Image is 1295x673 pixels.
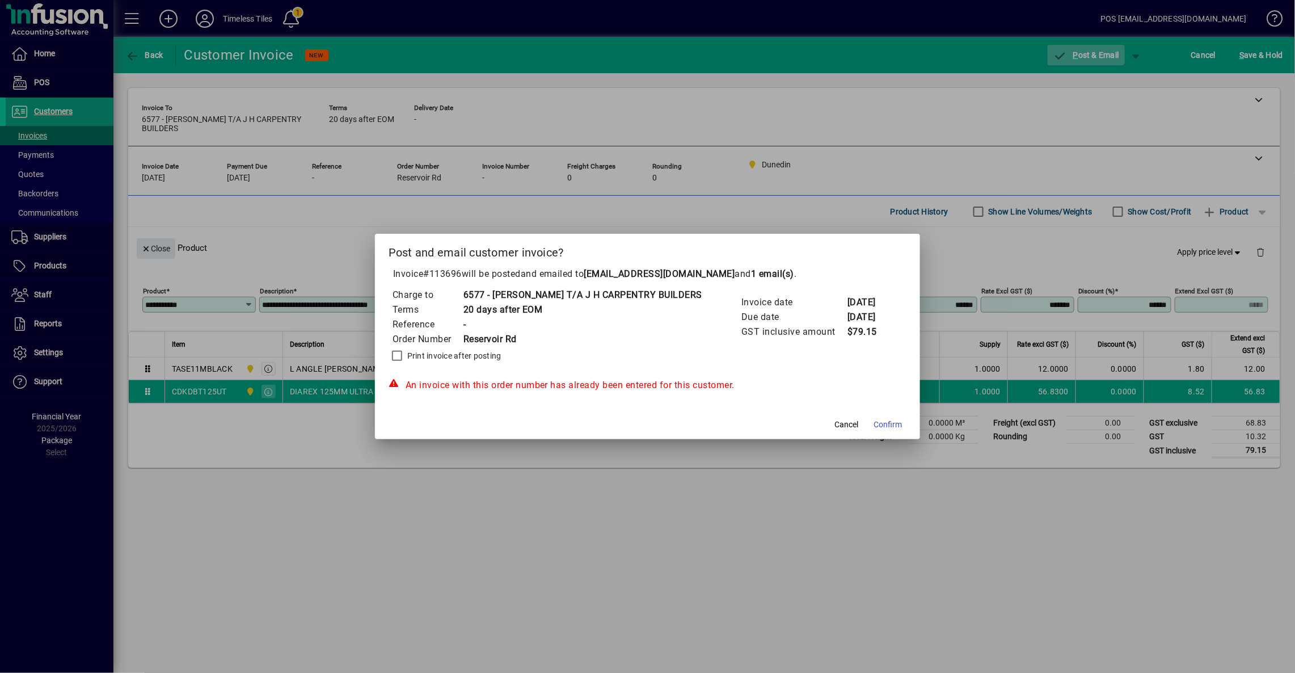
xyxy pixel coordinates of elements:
[521,268,795,279] span: and emailed to
[423,268,462,279] span: #113696
[463,288,703,302] td: 6577 - [PERSON_NAME] T/A J H CARPENTRY BUILDERS
[392,317,463,332] td: Reference
[751,268,794,279] b: 1 email(s)
[834,419,858,431] span: Cancel
[847,310,892,325] td: [DATE]
[874,419,902,431] span: Confirm
[463,302,703,317] td: 20 days after EOM
[741,325,847,339] td: GST inclusive amount
[392,288,463,302] td: Charge to
[463,317,703,332] td: -
[389,378,907,392] div: An invoice with this order number has already been entered for this customer.
[392,332,463,347] td: Order Number
[463,332,703,347] td: Reservoir Rd
[741,295,847,310] td: Invoice date
[828,414,864,435] button: Cancel
[869,414,906,435] button: Confirm
[847,325,892,339] td: $79.15
[389,267,907,281] p: Invoice will be posted .
[735,268,795,279] span: and
[584,268,735,279] b: [EMAIL_ADDRESS][DOMAIN_NAME]
[741,310,847,325] td: Due date
[392,302,463,317] td: Terms
[375,234,921,267] h2: Post and email customer invoice?
[405,350,501,361] label: Print invoice after posting
[847,295,892,310] td: [DATE]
